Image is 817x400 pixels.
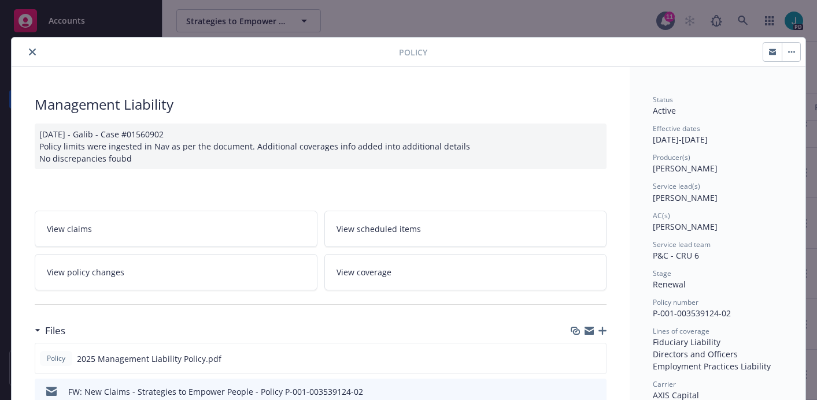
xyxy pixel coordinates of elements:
span: [PERSON_NAME] [653,192,718,203]
a: View coverage [324,254,607,290]
span: Carrier [653,379,676,389]
div: FW: New Claims - Strategies to Empower People - Policy P-001-003539124-02 [68,386,363,398]
span: Stage [653,268,671,278]
div: [DATE] - Galib - Case #01560902 Policy limits were ingested in Nav as per the document. Additiona... [35,124,607,169]
span: P&C - CRU 6 [653,250,699,261]
button: download file [573,386,582,398]
div: Management Liability [35,95,607,114]
div: [DATE] - [DATE] [653,124,782,145]
h3: Files [45,323,65,338]
span: Active [653,105,676,116]
span: 2025 Management Liability Policy.pdf [77,353,221,365]
div: Employment Practices Liability [653,360,782,372]
span: Status [653,95,673,104]
span: Renewal [653,279,686,290]
span: Policy number [653,297,698,307]
span: View coverage [337,266,391,278]
button: preview file [591,353,601,365]
a: View scheduled items [324,211,607,247]
span: View scheduled items [337,223,421,235]
a: View policy changes [35,254,317,290]
span: Policy [45,353,68,364]
span: Service lead(s) [653,181,700,191]
a: View claims [35,211,317,247]
button: close [25,45,39,59]
span: P-001-003539124-02 [653,308,731,319]
div: Files [35,323,65,338]
span: [PERSON_NAME] [653,163,718,174]
button: download file [572,353,582,365]
div: Fiduciary Liability [653,336,782,348]
span: Effective dates [653,124,700,133]
button: preview file [592,386,602,398]
span: Service lead team [653,240,711,249]
span: Producer(s) [653,152,690,162]
span: [PERSON_NAME] [653,221,718,232]
span: AC(s) [653,211,670,220]
span: Policy [399,46,427,58]
span: View claims [47,223,92,235]
span: View policy changes [47,266,124,278]
span: Lines of coverage [653,326,709,336]
div: Directors and Officers [653,348,782,360]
